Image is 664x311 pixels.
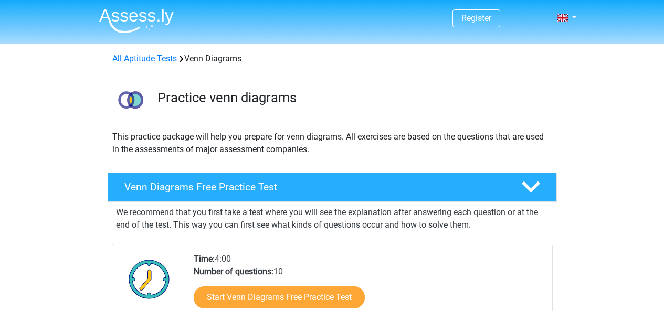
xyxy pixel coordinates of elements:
img: Assessly [99,8,174,33]
div: Venn Diagrams [108,52,556,65]
img: venn diagrams [108,78,153,122]
a: Venn Diagrams Free Practice Test [103,173,561,202]
p: We recommend that you first take a test where you will see the explanation after answering each q... [116,206,549,231]
a: Start Venn Diagrams Free Practice Test [194,286,365,308]
h3: Practice venn diagrams [157,90,549,106]
p: This practice package will help you prepare for venn diagrams. All exercises are based on the que... [112,131,552,156]
a: Register [461,13,491,23]
a: All Aptitude Tests [112,53,177,63]
b: Time: [194,254,215,264]
h4: Venn Diagrams Free Practice Test [124,181,504,193]
img: Clock [123,253,176,305]
b: Number of questions: [194,266,273,276]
